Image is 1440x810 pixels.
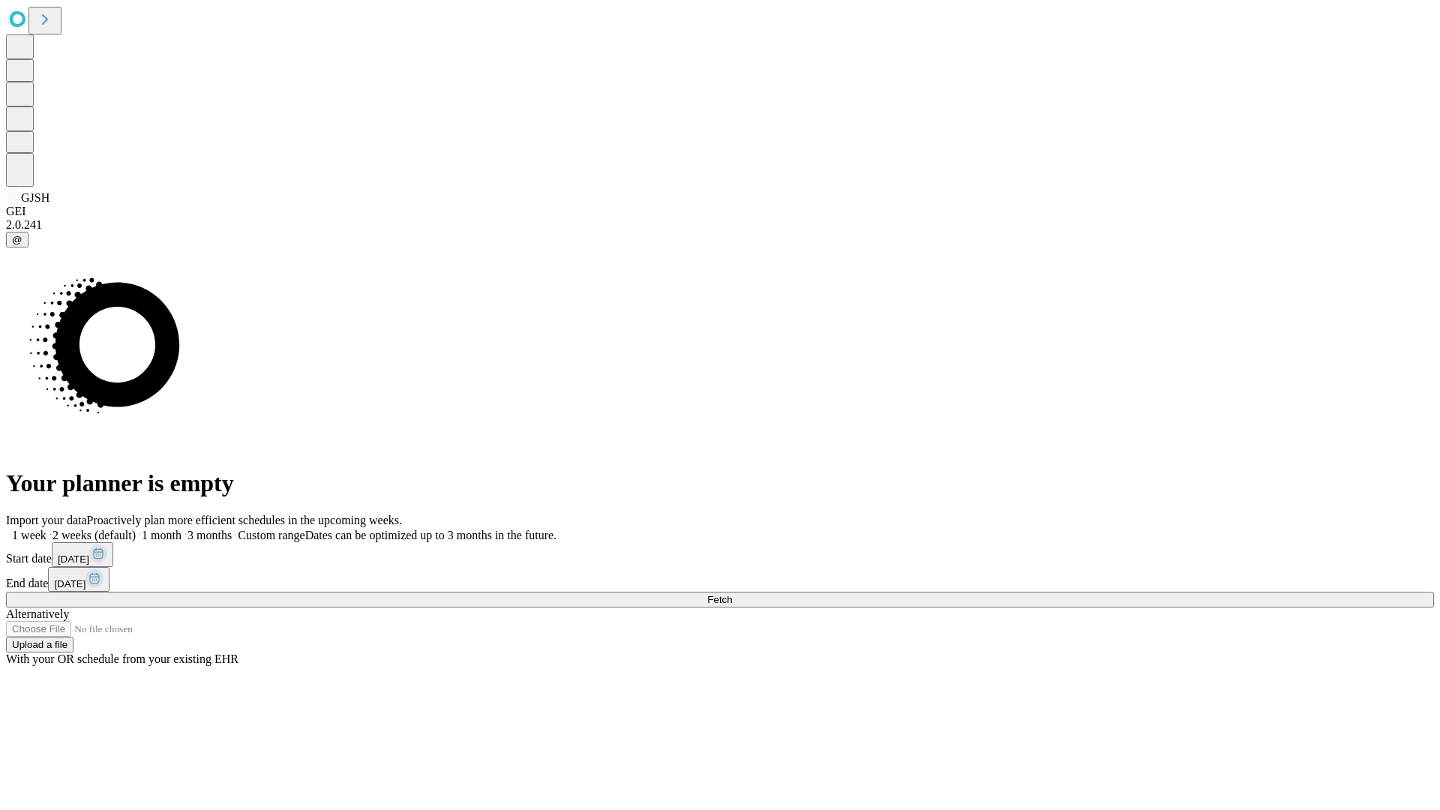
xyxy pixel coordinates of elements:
button: [DATE] [52,542,113,567]
h1: Your planner is empty [6,469,1434,497]
div: GEI [6,205,1434,218]
span: Custom range [238,529,304,541]
button: Upload a file [6,637,73,652]
span: 1 month [142,529,181,541]
span: @ [12,234,22,245]
span: 3 months [187,529,232,541]
span: [DATE] [58,553,89,565]
span: GJSH [21,191,49,204]
span: Dates can be optimized up to 3 months in the future. [305,529,556,541]
div: 2.0.241 [6,218,1434,232]
button: [DATE] [48,567,109,592]
span: 2 weeks (default) [52,529,136,541]
button: @ [6,232,28,247]
span: With your OR schedule from your existing EHR [6,652,238,665]
span: Alternatively [6,607,69,620]
div: Start date [6,542,1434,567]
span: 1 week [12,529,46,541]
button: Fetch [6,592,1434,607]
span: Import your data [6,514,87,526]
div: End date [6,567,1434,592]
span: [DATE] [54,578,85,589]
span: Proactively plan more efficient schedules in the upcoming weeks. [87,514,402,526]
span: Fetch [707,594,732,605]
